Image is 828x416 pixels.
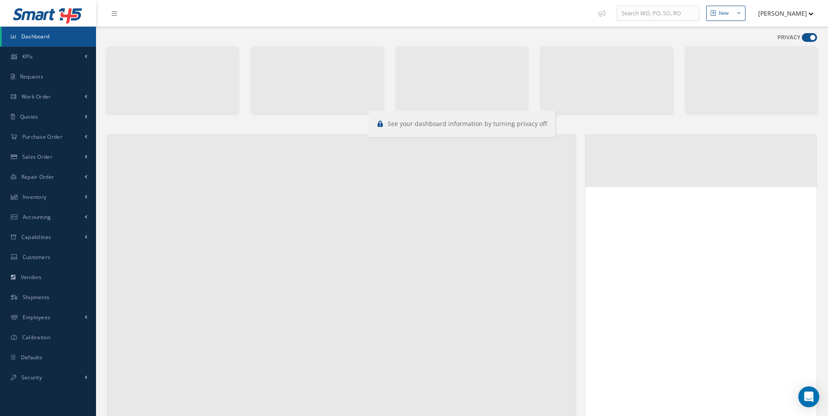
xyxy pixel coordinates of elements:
span: Requests [20,73,43,80]
span: Shipments [23,293,50,301]
span: Sales Order [22,153,52,160]
span: Employees [23,314,51,321]
span: Vendors [21,273,42,281]
span: Capabilities [21,233,52,241]
span: Work Order [21,93,51,100]
span: Calibration [22,334,50,341]
button: [PERSON_NAME] [750,5,814,22]
div: Open Intercom Messenger [798,386,819,407]
span: Inventory [23,193,47,201]
span: Repair Order [21,173,55,181]
span: Quotes [20,113,38,120]
label: PRIVACY [777,33,801,42]
div: New [719,10,729,17]
span: Purchase Order [22,133,62,140]
span: See your dashboard information by turning privacy off [388,119,547,128]
span: Defaults [21,354,42,361]
span: Dashboard [21,33,50,40]
span: Security [21,374,42,381]
span: Accounting [23,213,51,221]
span: Customers [23,253,51,261]
button: New [706,6,746,21]
span: KPIs [22,53,33,60]
input: Search WO, PO, SO, RO [617,6,699,21]
a: Dashboard [2,27,96,47]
